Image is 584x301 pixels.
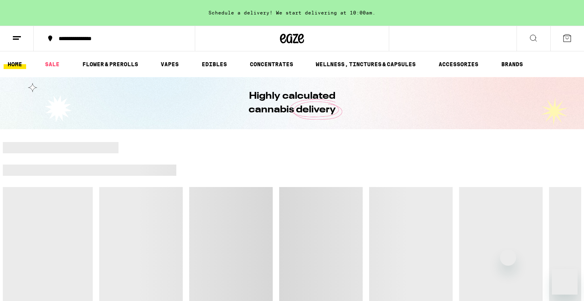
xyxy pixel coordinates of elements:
h1: Highly calculated cannabis delivery [226,89,358,117]
a: CONCENTRATES [246,59,297,69]
a: HOME [4,59,26,69]
a: SALE [41,59,63,69]
iframe: Button to launch messaging window [552,269,578,295]
iframe: Close message [500,250,516,266]
a: ACCESSORIES [435,59,482,69]
a: BRANDS [497,59,527,69]
a: FLOWER & PREROLLS [78,59,142,69]
a: VAPES [157,59,183,69]
a: EDIBLES [198,59,231,69]
a: WELLNESS, TINCTURES & CAPSULES [312,59,420,69]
